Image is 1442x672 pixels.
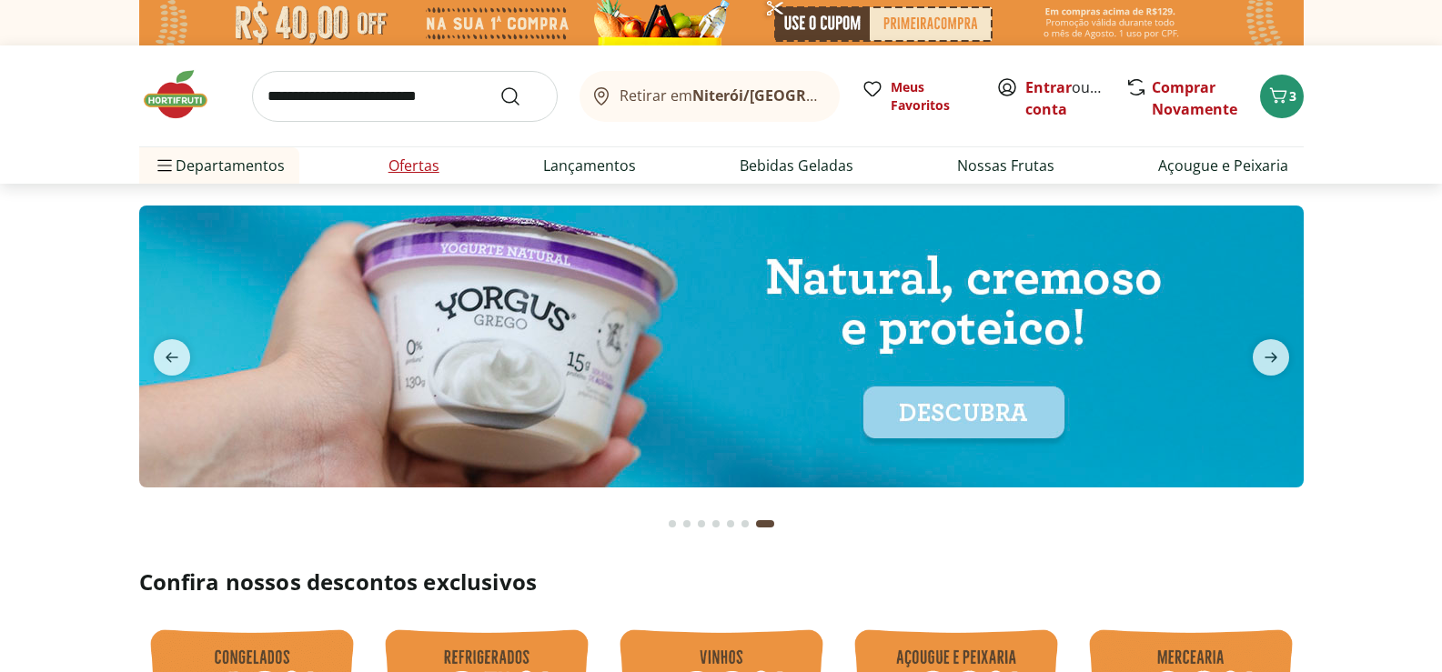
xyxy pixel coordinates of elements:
a: Açougue e Peixaria [1158,155,1288,176]
a: Nossas Frutas [957,155,1054,176]
button: Menu [154,144,176,187]
a: Lançamentos [543,155,636,176]
input: search [252,71,558,122]
b: Niterói/[GEOGRAPHIC_DATA] [692,85,900,105]
button: previous [139,339,205,376]
button: Go to page 5 from fs-carousel [723,502,738,546]
h2: Confira nossos descontos exclusivos [139,567,1304,597]
button: Go to page 1 from fs-carousel [665,502,680,546]
a: Bebidas Geladas [740,155,853,176]
span: Meus Favoritos [891,78,974,115]
img: Hortifruti [139,67,230,122]
button: Carrinho [1260,75,1304,118]
span: 3 [1289,87,1296,105]
button: Retirar emNiterói/[GEOGRAPHIC_DATA] [580,71,840,122]
button: Go to page 6 from fs-carousel [738,502,752,546]
button: Submit Search [499,85,543,107]
span: ou [1025,76,1106,120]
img: yorgus [138,206,1303,487]
button: Current page from fs-carousel [752,502,778,546]
a: Ofertas [388,155,439,176]
button: Go to page 4 from fs-carousel [709,502,723,546]
button: Go to page 3 from fs-carousel [694,502,709,546]
a: Criar conta [1025,77,1125,119]
span: Retirar em [620,87,821,104]
button: next [1238,339,1304,376]
a: Entrar [1025,77,1072,97]
button: Go to page 2 from fs-carousel [680,502,694,546]
a: Meus Favoritos [862,78,974,115]
span: Departamentos [154,144,285,187]
a: Comprar Novamente [1152,77,1237,119]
